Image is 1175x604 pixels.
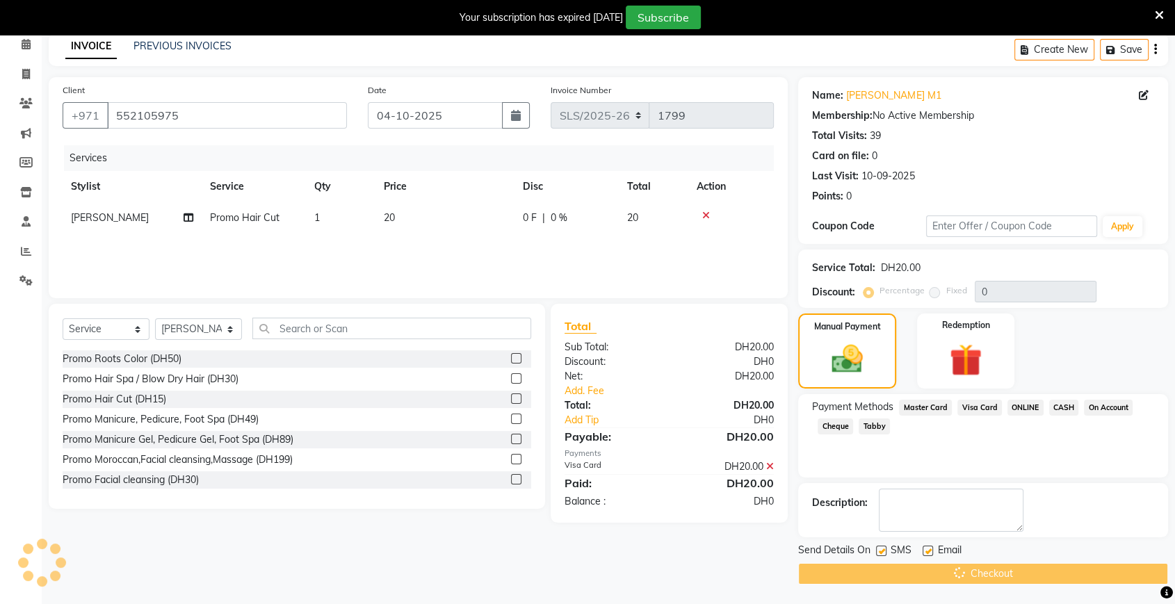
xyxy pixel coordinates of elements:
[812,219,926,234] div: Coupon Code
[63,452,293,467] div: Promo Moroccan,Facial cleansing,Massage (DH199)
[870,129,881,143] div: 39
[881,261,920,275] div: DH20.00
[63,102,108,129] button: +971
[926,215,1097,237] input: Enter Offer / Coupon Code
[63,412,259,427] div: Promo Manicure, Pedicure, Foot Spa (DH49)
[812,496,868,510] div: Description:
[941,319,989,332] label: Redemption
[551,211,567,225] span: 0 %
[670,475,785,491] div: DH20.00
[861,169,914,183] div: 10-09-2025
[1007,400,1044,416] span: ONLINE
[670,398,785,413] div: DH20.00
[939,340,991,380] img: _gift.svg
[523,211,537,225] span: 0 F
[937,543,961,560] span: Email
[554,369,670,384] div: Net:
[670,459,785,474] div: DH20.00
[812,169,859,183] div: Last Visit:
[619,171,688,202] th: Total
[626,6,701,29] button: Subscribe
[384,211,395,224] span: 20
[554,494,670,509] div: Balance :
[818,418,853,434] span: Cheque
[1084,400,1133,416] span: On Account
[1049,400,1079,416] span: CASH
[565,319,597,334] span: Total
[554,459,670,474] div: Visa Card
[670,369,785,384] div: DH20.00
[812,261,875,275] div: Service Total:
[880,284,924,297] label: Percentage
[688,171,774,202] th: Action
[551,84,611,97] label: Invoice Number
[688,413,784,427] div: DH0
[798,543,870,560] span: Send Details On
[554,340,670,354] div: Sub Total:
[812,108,1154,123] div: No Active Membership
[872,149,877,163] div: 0
[957,400,1002,416] span: Visa Card
[71,211,149,224] span: [PERSON_NAME]
[133,40,232,52] a: PREVIOUS INVOICES
[554,398,670,413] div: Total:
[1014,39,1094,60] button: Create New
[812,149,869,163] div: Card on file:
[306,171,375,202] th: Qty
[846,189,852,204] div: 0
[554,384,784,398] a: Add. Fee
[814,320,881,333] label: Manual Payment
[252,318,531,339] input: Search or Scan
[670,428,785,445] div: DH20.00
[460,10,623,25] div: Your subscription has expired [DATE]
[812,189,843,204] div: Points:
[63,84,85,97] label: Client
[65,34,117,59] a: INVOICE
[542,211,545,225] span: |
[554,413,688,427] a: Add Tip
[63,473,199,487] div: Promo Facial cleansing (DH30)
[554,428,670,445] div: Payable:
[202,171,306,202] th: Service
[375,171,514,202] th: Price
[859,418,890,434] span: Tabby
[63,372,238,386] div: Promo Hair Spa / Blow Dry Hair (DH30)
[812,400,893,414] span: Payment Methods
[1103,216,1142,237] button: Apply
[812,108,873,123] div: Membership:
[554,475,670,491] div: Paid:
[64,145,784,171] div: Services
[63,432,293,447] div: Promo Manicure Gel, Pedicure Gel, Foot Spa (DH89)
[514,171,619,202] th: Disc
[627,211,638,224] span: 20
[812,129,867,143] div: Total Visits:
[670,354,785,369] div: DH0
[554,354,670,369] div: Discount:
[107,102,347,129] input: Search by Name/Mobile/Email/Code
[63,171,202,202] th: Stylist
[670,494,785,509] div: DH0
[314,211,320,224] span: 1
[63,352,181,366] div: Promo Roots Color (DH50)
[812,285,855,300] div: Discount:
[899,400,952,416] span: Master Card
[565,448,774,459] div: Payments
[1100,39,1149,60] button: Save
[812,88,843,103] div: Name:
[946,284,966,297] label: Fixed
[210,211,279,224] span: Promo Hair Cut
[822,341,872,377] img: _cash.svg
[891,543,911,560] span: SMS
[368,84,387,97] label: Date
[63,392,166,407] div: Promo Hair Cut (DH15)
[670,340,785,354] div: DH20.00
[846,88,941,103] a: [PERSON_NAME] M1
